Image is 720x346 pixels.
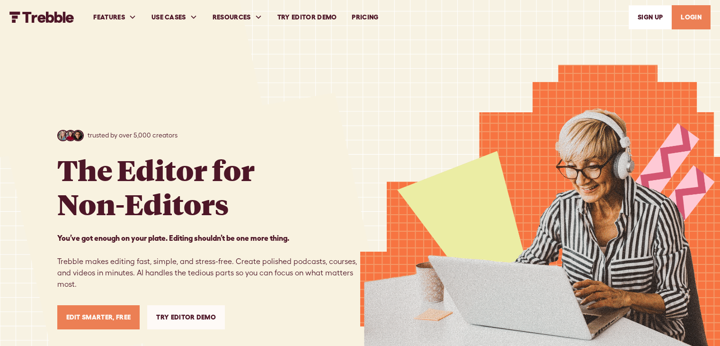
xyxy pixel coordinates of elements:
[57,232,360,290] p: Trebble makes editing fast, simple, and stress-free. Create polished podcasts, courses, and video...
[88,130,178,140] p: trusted by over 5,000 creators
[144,1,205,34] div: USE CASES
[672,5,711,29] a: LOGIN
[57,305,140,329] a: Edit Smarter, Free
[57,234,289,242] strong: You’ve got enough on your plate. Editing shouldn’t be one more thing. ‍
[93,12,125,22] div: FEATURES
[213,12,251,22] div: RESOURCES
[205,1,270,34] div: RESOURCES
[629,5,672,29] a: SIGn UP
[57,153,255,221] h1: The Editor for Non-Editors
[9,11,74,23] img: Trebble FM Logo
[147,305,225,329] a: Try Editor Demo
[151,12,186,22] div: USE CASES
[270,1,345,34] a: Try Editor Demo
[344,1,386,34] a: PRICING
[9,11,74,23] a: home
[86,1,144,34] div: FEATURES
